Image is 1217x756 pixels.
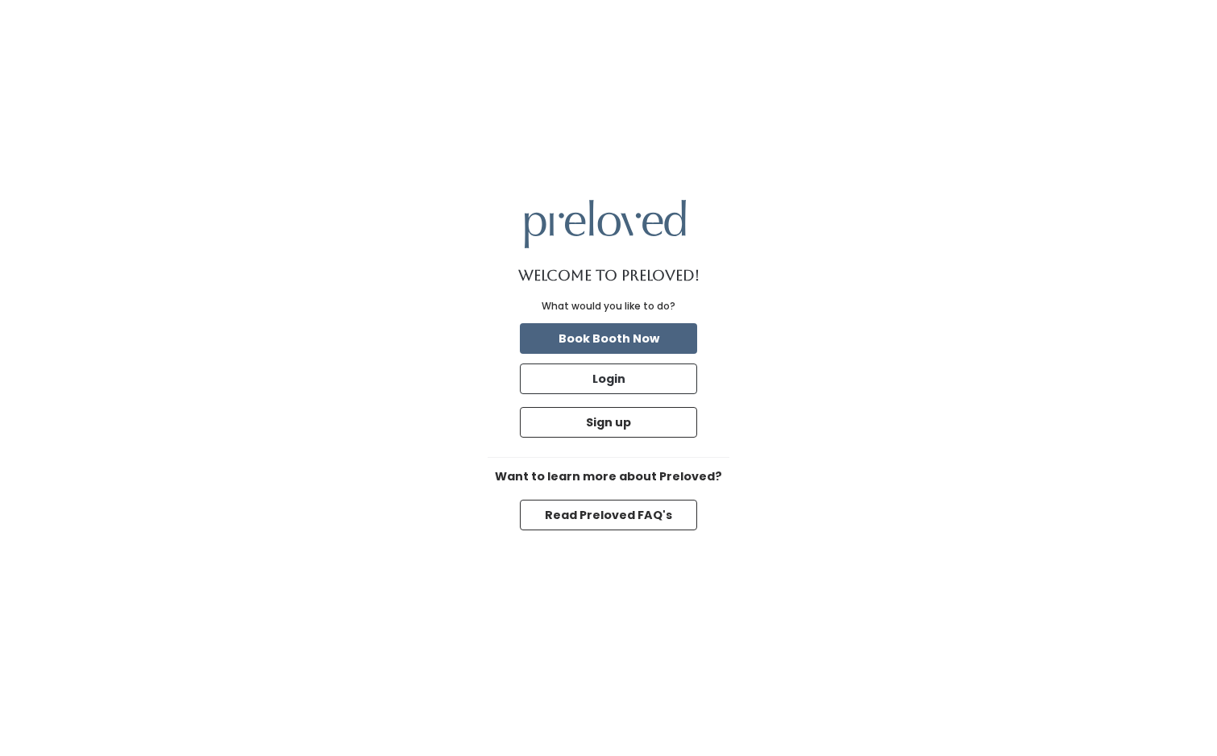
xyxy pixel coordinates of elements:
[520,363,697,394] button: Login
[542,299,675,314] div: What would you like to do?
[518,268,700,284] h1: Welcome to Preloved!
[488,471,729,484] h6: Want to learn more about Preloved?
[520,323,697,354] button: Book Booth Now
[517,360,700,397] a: Login
[517,404,700,441] a: Sign up
[520,500,697,530] button: Read Preloved FAQ's
[525,200,686,247] img: preloved logo
[520,407,697,438] button: Sign up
